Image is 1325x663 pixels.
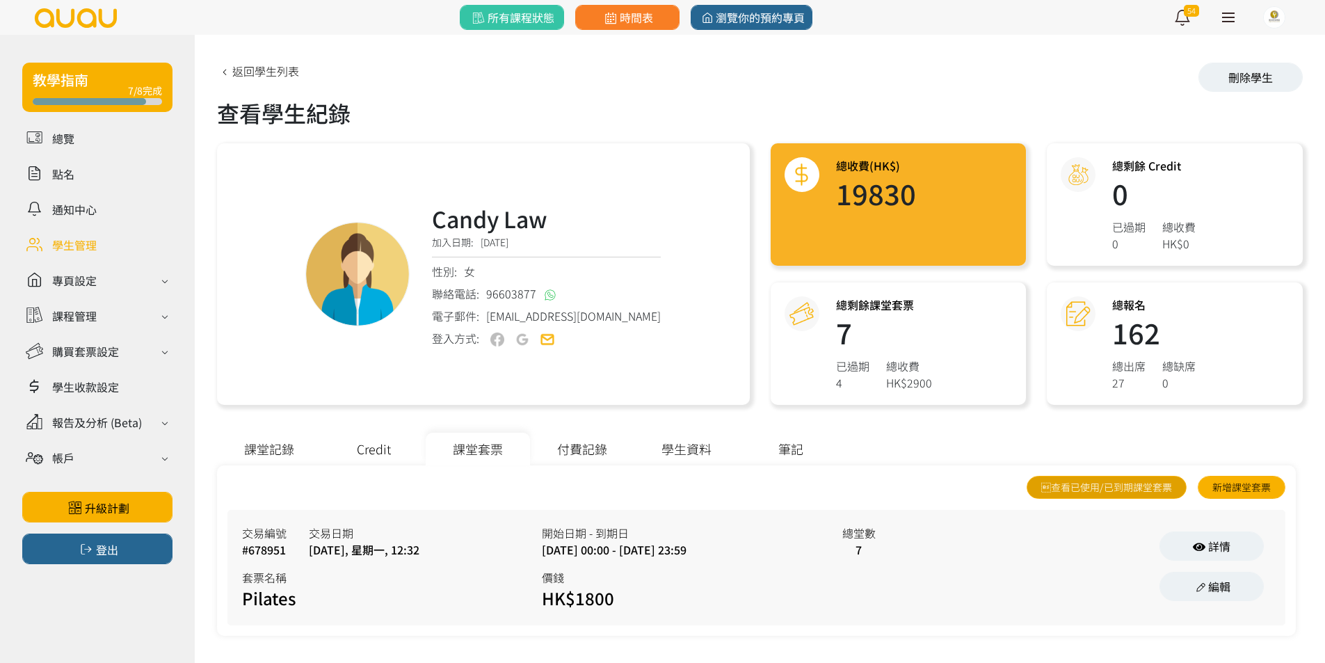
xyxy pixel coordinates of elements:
img: user-google-off.png [515,333,529,346]
button: 登出 [22,534,172,564]
div: 開始日期 - 到期日 [542,525,842,541]
div: 總收費 [1162,218,1196,235]
div: 交易編號 [242,525,287,541]
h3: Candy Law [432,202,661,235]
div: 0 [1162,374,1196,391]
div: 總出席 [1112,358,1146,374]
div: 筆記 [739,433,843,465]
a: 新增課堂套票 [1198,476,1285,499]
div: 刪除學生 [1198,63,1303,92]
div: HK$1800 [542,586,737,611]
div: 總堂數 [842,525,876,541]
a: 升級計劃 [22,492,172,522]
div: #678951 [242,541,287,558]
a: 瀏覽你的預約專頁 [691,5,812,30]
div: Credit [321,433,426,465]
span: 所有課程狀態 [469,9,554,26]
div: 0 [1112,235,1146,252]
div: 價錢 [542,569,842,586]
span: 瀏覽你的預約專頁 [698,9,805,26]
h3: 總報名 [1112,296,1196,313]
div: 課堂套票 [426,433,530,465]
div: 交易日期 [309,525,419,541]
h1: 7 [836,319,932,346]
div: 總收費 [886,358,932,374]
h3: 總剩餘課堂套票 [836,296,932,313]
img: courseCredit@2x.png [789,302,814,326]
div: 已過期 [1112,218,1146,235]
a: 所有課程狀態 [460,5,564,30]
div: [DATE], 星期一, 12:32 [309,541,419,558]
a: 詳情 [1159,532,1264,561]
div: 性別: [432,263,661,280]
div: 報告及分析 (Beta) [52,414,142,431]
span: [EMAIL_ADDRESS][DOMAIN_NAME] [486,307,661,324]
a: 查看已使用/已到期課堂套票 [1027,476,1187,499]
div: 電子郵件: [432,307,661,324]
div: 購買套票設定 [52,343,119,360]
img: total@2x.png [789,163,814,187]
h3: 總剩餘 Credit [1112,157,1196,174]
div: 套票名稱 [242,569,542,586]
span: [DATE] [481,235,508,249]
img: attendance@2x.png [1066,302,1091,326]
div: [DATE] 00:00 - [DATE] 23:59 [542,541,842,558]
div: 課堂記錄 [217,433,321,465]
h1: 162 [1112,319,1196,346]
div: 專頁設定 [52,272,97,289]
span: 女 [464,263,475,280]
span: 96603877 [486,285,536,302]
span: 54 [1184,5,1199,17]
div: 查看學生紀錄 [217,96,1303,129]
img: whatsapp@2x.png [545,289,556,301]
div: 總缺席 [1162,358,1196,374]
div: 27 [1112,374,1146,391]
div: 4 [836,374,869,391]
div: 已過期 [836,358,869,374]
div: 課程管理 [52,307,97,324]
div: 加入日期: [432,235,661,257]
span: 時間表 [602,9,652,26]
h1: 0 [1112,179,1196,207]
div: 7 [842,541,876,558]
div: 登入方式: [432,330,479,347]
div: HK$2900 [886,374,932,391]
a: 返回學生列表 [217,63,299,79]
div: HK$0 [1162,235,1196,252]
img: credit@2x.png [1066,163,1091,187]
h3: 總收費(HK$) [836,157,916,174]
div: Pilates [242,586,437,611]
div: 帳戶 [52,449,74,466]
a: 編輯 [1159,572,1264,601]
img: user-email-on.png [540,333,554,346]
a: 時間表 [575,5,680,30]
div: 付費記錄 [530,433,634,465]
img: logo.svg [33,8,118,28]
div: 聯絡電話: [432,285,661,302]
h1: 19830 [836,179,916,207]
div: 學生資料 [634,433,739,465]
img: user-fb-off.png [490,333,504,346]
